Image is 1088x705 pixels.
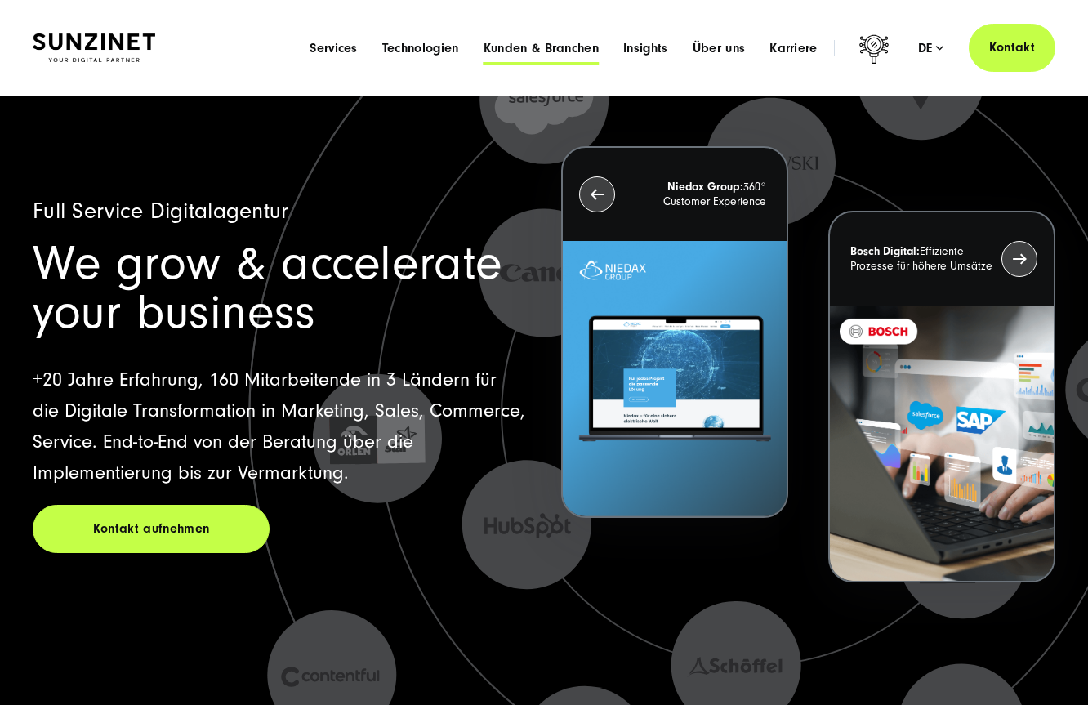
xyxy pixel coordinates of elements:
[33,199,289,224] span: Full Service Digitalagentur
[918,40,944,56] div: de
[310,40,358,56] a: Services
[561,146,788,518] button: Niedax Group:360° Customer Experience Letztes Projekt von Niedax. Ein Laptop auf dem die Niedax W...
[623,40,668,56] a: Insights
[969,24,1055,72] a: Kontakt
[693,40,746,56] a: Über uns
[850,245,920,258] strong: Bosch Digital:
[33,364,527,489] p: +20 Jahre Erfahrung, 160 Mitarbeitende in 3 Ländern für die Digitale Transformation in Marketing,...
[828,211,1055,582] button: Bosch Digital:Effiziente Prozesse für höhere Umsätze BOSCH - Kundeprojekt - Digital Transformatio...
[33,505,270,553] a: Kontakt aufnehmen
[33,33,155,62] img: SUNZINET Full Service Digital Agentur
[624,180,766,209] p: 360° Customer Experience
[850,244,992,274] p: Effiziente Prozesse für höhere Umsätze
[769,40,818,56] a: Karriere
[484,40,599,56] a: Kunden & Branchen
[563,241,787,516] img: Letztes Projekt von Niedax. Ein Laptop auf dem die Niedax Website geöffnet ist, auf blauem Hinter...
[33,239,527,337] h1: We grow & accelerate your business
[382,40,459,56] a: Technologien
[667,181,743,194] strong: Niedax Group:
[830,306,1054,581] img: BOSCH - Kundeprojekt - Digital Transformation Agentur SUNZINET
